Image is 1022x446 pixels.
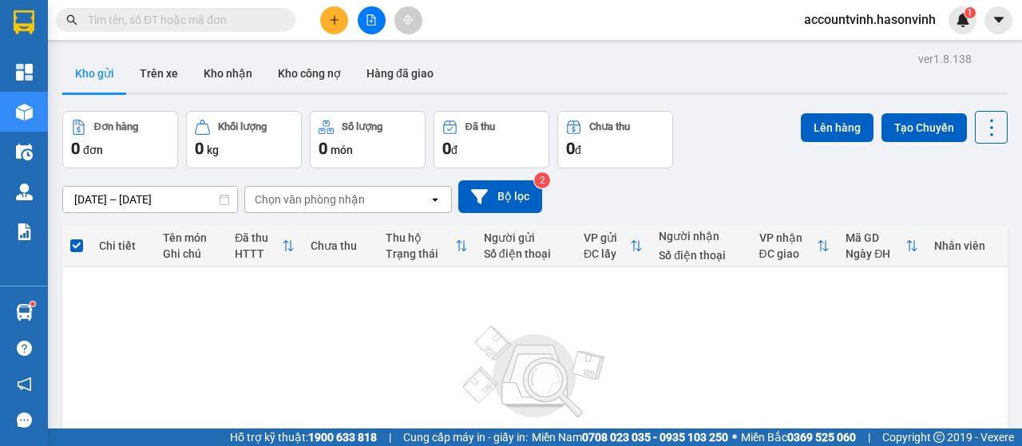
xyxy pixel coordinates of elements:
button: aim [394,6,422,34]
span: Miền Nam [532,428,728,446]
img: warehouse-icon [16,184,33,200]
span: message [17,412,32,428]
span: 0 [319,139,327,158]
img: solution-icon [16,223,33,240]
div: Số điện thoại [659,249,743,262]
span: 0 [195,139,204,158]
span: kg [207,144,219,156]
span: plus [329,14,340,26]
span: caret-down [992,13,1006,27]
th: Toggle SortBy [227,225,302,267]
input: Select a date range. [63,187,237,212]
div: Người gửi [484,231,568,244]
button: Kho nhận [191,54,265,93]
span: file-add [366,14,377,26]
span: Hỗ trợ kỹ thuật: [230,428,377,446]
sup: 2 [534,172,550,188]
input: Tìm tên, số ĐT hoặc mã đơn [88,11,276,29]
span: đ [575,144,581,156]
div: Đã thu [235,231,281,244]
button: file-add [358,6,386,34]
button: Trên xe [127,54,191,93]
div: ĐC lấy [584,247,630,260]
div: Số điện thoại [484,247,568,260]
span: 0 [442,139,451,158]
strong: 0369 525 060 [787,431,856,444]
button: Đơn hàng0đơn [62,111,178,168]
th: Toggle SortBy [378,225,476,267]
span: 0 [71,139,80,158]
div: Ghi chú [163,247,220,260]
span: aim [402,14,414,26]
div: HTTT [235,247,281,260]
img: logo-vxr [14,10,34,34]
button: Lên hàng [801,113,873,142]
sup: 1 [30,302,35,306]
span: Cung cấp máy in - giấy in: [403,428,528,446]
div: VP nhận [759,231,818,244]
div: Số lượng [342,121,382,132]
button: Khối lượng0kg [186,111,302,168]
span: đơn [83,144,103,156]
div: Chi tiết [99,239,147,252]
div: Đã thu [465,121,495,132]
div: Nhân viên [934,239,1000,252]
th: Toggle SortBy [751,225,838,267]
div: VP gửi [584,231,630,244]
sup: 1 [965,7,976,18]
div: Thu hộ [386,231,455,244]
button: Hàng đã giao [354,54,446,93]
button: Kho gửi [62,54,127,93]
span: | [389,428,391,446]
th: Toggle SortBy [838,225,926,267]
span: 0 [566,139,575,158]
div: Trạng thái [386,247,455,260]
div: Chưa thu [311,239,370,252]
div: ver 1.8.138 [918,50,972,68]
th: Toggle SortBy [576,225,651,267]
span: accountvinh.hasonvinh [791,10,949,30]
div: Tên món [163,231,220,244]
button: Tạo Chuyến [881,113,967,142]
span: notification [17,377,32,392]
button: Bộ lọc [458,180,542,213]
span: copyright [933,432,945,443]
div: Người nhận [659,230,743,243]
strong: 0708 023 035 - 0935 103 250 [582,431,728,444]
button: Kho công nợ [265,54,354,93]
span: ⚪️ [732,434,737,440]
button: Chưa thu0đ [557,111,673,168]
button: Đã thu0đ [434,111,549,168]
div: Ngày ĐH [846,247,905,260]
div: Mã GD [846,231,905,244]
span: đ [451,144,458,156]
div: Khối lượng [218,121,267,132]
div: Chưa thu [589,121,630,132]
img: icon-new-feature [956,13,970,27]
div: Đơn hàng [94,121,138,132]
button: Số lượng0món [310,111,426,168]
img: warehouse-icon [16,304,33,321]
img: warehouse-icon [16,144,33,160]
img: warehouse-icon [16,104,33,120]
div: Chọn văn phòng nhận [255,191,365,207]
button: plus [320,6,348,34]
span: món [331,144,353,156]
span: | [868,428,870,446]
span: question-circle [17,341,32,356]
span: Miền Bắc [741,428,856,446]
div: ĐC giao [759,247,818,260]
strong: 1900 633 818 [308,431,377,444]
img: dashboard-icon [16,64,33,81]
span: search [66,14,77,26]
span: 1 [967,7,972,18]
img: svg+xml;base64,PHN2ZyBjbGFzcz0ibGlzdC1wbHVnX19zdmciIHhtbG5zPSJodHRwOi8vd3d3LnczLm9yZy8yMDAwL3N2Zy... [455,317,615,428]
button: caret-down [984,6,1012,34]
svg: open [429,193,442,206]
